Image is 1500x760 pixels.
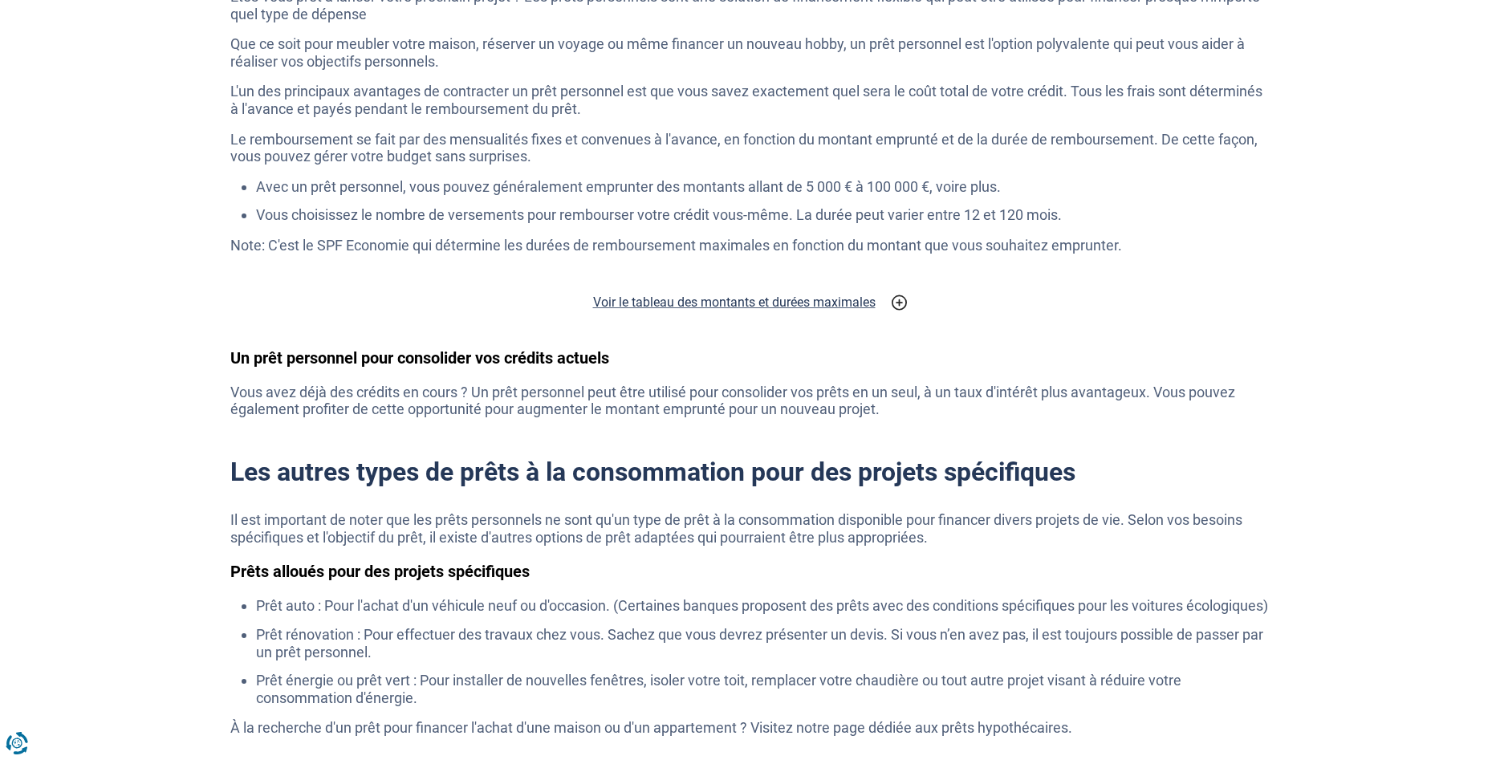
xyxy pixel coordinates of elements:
[230,293,1270,312] a: Voir le tableau des montants et durées maximales
[593,293,876,312] h2: Voir le tableau des montants et durées maximales
[230,719,1270,737] p: À la recherche d'un prêt pour financer l'achat d'une maison ou d'un appartement ? Visitez notre p...
[230,237,1270,254] p: Note: C'est le SPF Economie qui détermine les durées de remboursement maximales en fonction du mo...
[256,672,1270,706] li: Prêt énergie ou prêt vert : Pour installer de nouvelles fenêtres, isoler votre toit, remplacer vo...
[230,131,1270,165] p: Le remboursement se fait par des mensualités fixes et convenues à l'avance, en fonction du montan...
[230,457,1270,487] h2: Les autres types de prêts à la consommation pour des projets spécifiques
[230,348,1270,368] h3: Un prêt personnel pour consolider vos crédits actuels
[230,384,1270,418] p: Vous avez déjà des crédits en cours ? Un prêt personnel peut être utilisé pour consolider vos prê...
[230,35,1270,70] p: Que ce soit pour meubler votre maison, réserver un voyage ou même financer un nouveau hobby, un p...
[256,597,1270,615] li: Prêt auto : Pour l'achat d'un véhicule neuf ou d'occasion. (Certaines banques proposent des prêts...
[230,511,1270,546] p: Il est important de noter que les prêts personnels ne sont qu'un type de prêt à la consommation d...
[256,178,1270,196] li: Avec un prêt personnel, vous pouvez généralement emprunter des montants allant de 5 000 € à 100 0...
[256,626,1270,660] li: Prêt rénovation : Pour effectuer des travaux chez vous. Sachez que vous devrez présenter un devis...
[256,206,1270,224] li: Vous choisissez le nombre de versements pour rembourser votre crédit vous-même. La durée peut var...
[230,562,1270,581] h3: Prêts alloués pour des projets spécifiques
[230,83,1270,117] p: L'un des principaux avantages de contracter un prêt personnel est que vous savez exactement quel ...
